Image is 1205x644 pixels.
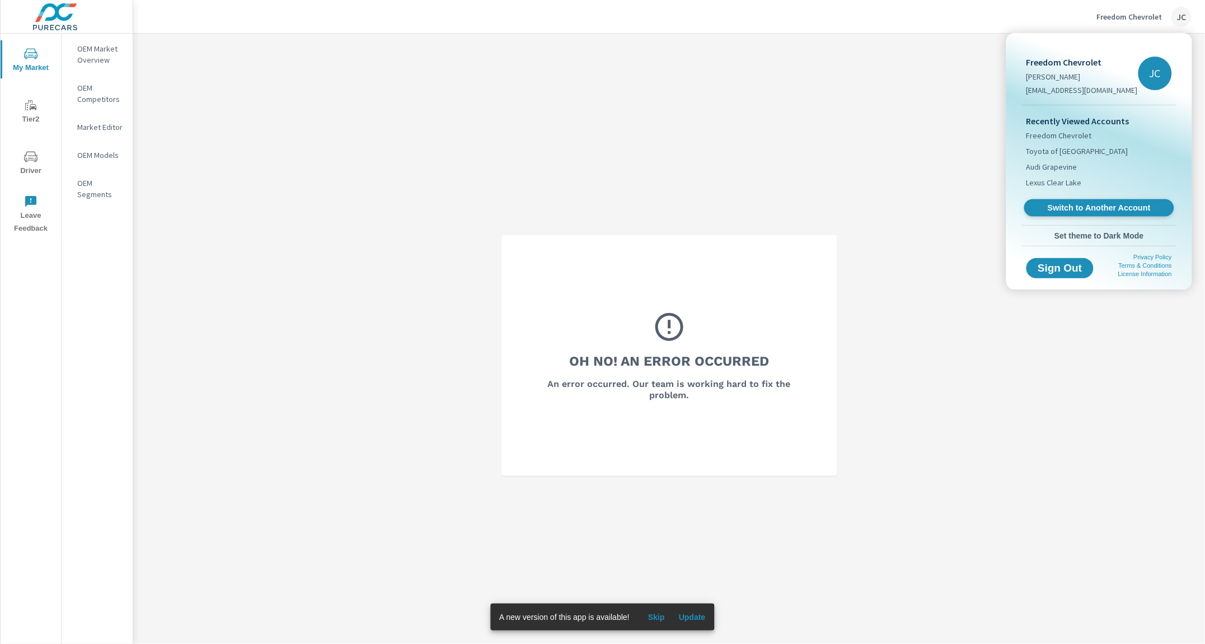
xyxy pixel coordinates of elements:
[1026,161,1077,172] span: Audi Grapevine
[1026,146,1128,157] span: Toyota of [GEOGRAPHIC_DATA]
[1022,226,1176,246] button: Set theme to Dark Mode
[1119,262,1172,269] a: Terms & Conditions
[1026,130,1092,141] span: Freedom Chevrolet
[1138,57,1172,90] div: JC
[1026,114,1172,128] p: Recently Viewed Accounts
[1026,55,1138,69] p: Freedom Chevrolet
[1026,177,1082,188] span: Lexus Clear Lake
[1134,254,1172,260] a: Privacy Policy
[1030,203,1168,213] span: Switch to Another Account
[1026,71,1138,82] p: [PERSON_NAME]
[1026,231,1172,241] span: Set theme to Dark Mode
[1024,199,1174,217] a: Switch to Another Account
[1118,270,1172,277] a: License Information
[1026,258,1094,278] button: Sign Out
[1035,263,1085,273] span: Sign Out
[1026,85,1138,96] p: [EMAIL_ADDRESS][DOMAIN_NAME]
